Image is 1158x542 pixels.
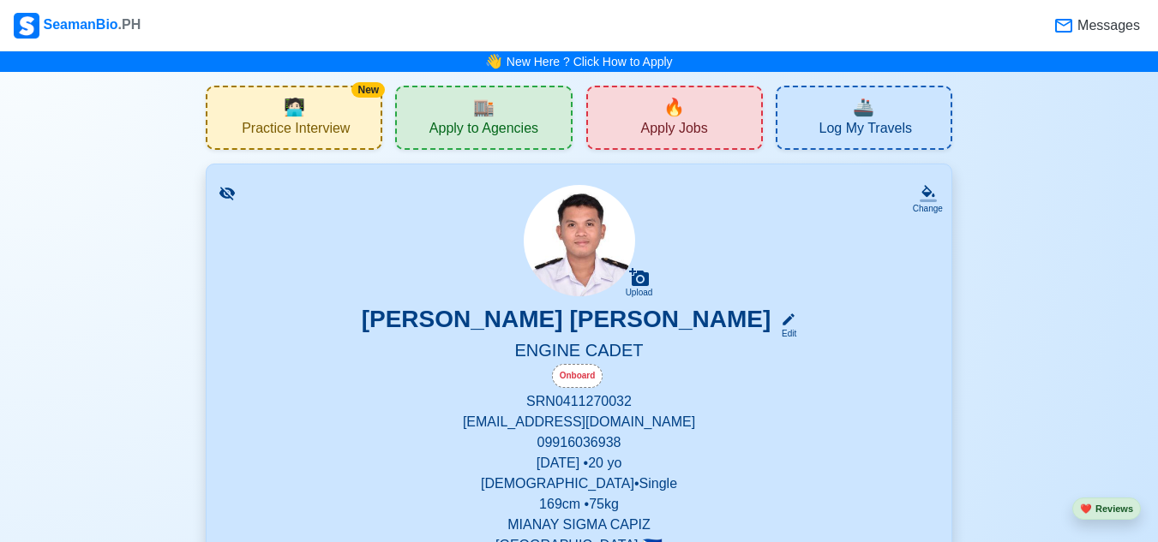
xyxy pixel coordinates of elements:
[853,94,874,120] span: travel
[473,94,495,120] span: agencies
[362,305,771,340] h3: [PERSON_NAME] [PERSON_NAME]
[1074,15,1140,36] span: Messages
[227,494,931,515] p: 169 cm • 75 kg
[1080,503,1092,514] span: heart
[227,453,931,474] p: [DATE] • 20 yo
[242,120,350,141] span: Practice Interview
[118,17,141,32] span: .PH
[481,48,507,74] span: bell
[913,202,943,215] div: Change
[284,94,305,120] span: interview
[640,120,707,141] span: Apply Jobs
[507,55,673,68] a: New Here ? Click How to Apply
[1072,497,1141,521] button: heartReviews
[14,13,141,39] div: SeamanBio
[663,94,685,120] span: new
[227,412,931,432] p: [EMAIL_ADDRESS][DOMAIN_NAME]
[552,364,603,388] div: Onboard
[774,327,796,340] div: Edit
[227,474,931,494] p: [DEMOGRAPHIC_DATA] • Single
[626,288,653,298] div: Upload
[14,13,39,39] img: Logo
[227,340,931,364] h5: ENGINE CADET
[227,515,931,535] p: MIANAY SIGMA CAPIZ
[351,82,385,98] div: New
[227,391,931,412] p: SRN 0411270032
[819,120,912,141] span: Log My Travels
[429,120,538,141] span: Apply to Agencies
[227,432,931,453] p: 09916036938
